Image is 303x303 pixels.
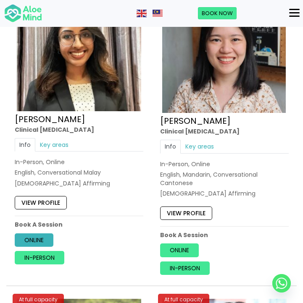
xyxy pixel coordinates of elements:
a: Book Now [198,7,237,20]
a: Malay [153,9,163,17]
a: In-person [15,251,64,264]
a: View profile [15,196,67,209]
a: English [137,9,148,17]
a: Online [15,233,53,247]
div: [DEMOGRAPHIC_DATA] Affirming [160,190,289,198]
div: Clinical [MEDICAL_DATA] [15,125,143,134]
div: In-Person, Online [15,158,143,166]
div: In-Person, Online [160,160,289,168]
a: Info [160,140,181,154]
a: Whatsapp [272,274,291,293]
button: Menu [286,6,303,20]
div: [DEMOGRAPHIC_DATA] Affirming [15,179,143,188]
a: View profile [160,206,212,220]
a: Info [15,138,35,151]
div: Clinical [MEDICAL_DATA] [160,127,289,136]
p: Book A Session [15,220,143,229]
a: Key areas [35,138,73,151]
img: ms [153,10,163,17]
p: English, Conversational Malay [15,169,143,177]
a: Online [160,244,199,257]
p: Book A Session [160,231,289,239]
span: Book Now [202,9,233,17]
img: Aloe mind Logo [4,4,42,23]
a: [PERSON_NAME] [160,115,231,127]
a: [PERSON_NAME] [15,113,85,125]
p: English, Mandarin, Conversational Cantonese [160,170,289,188]
a: In-person [160,261,210,275]
a: Key areas [181,140,219,154]
img: en [137,10,147,17]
